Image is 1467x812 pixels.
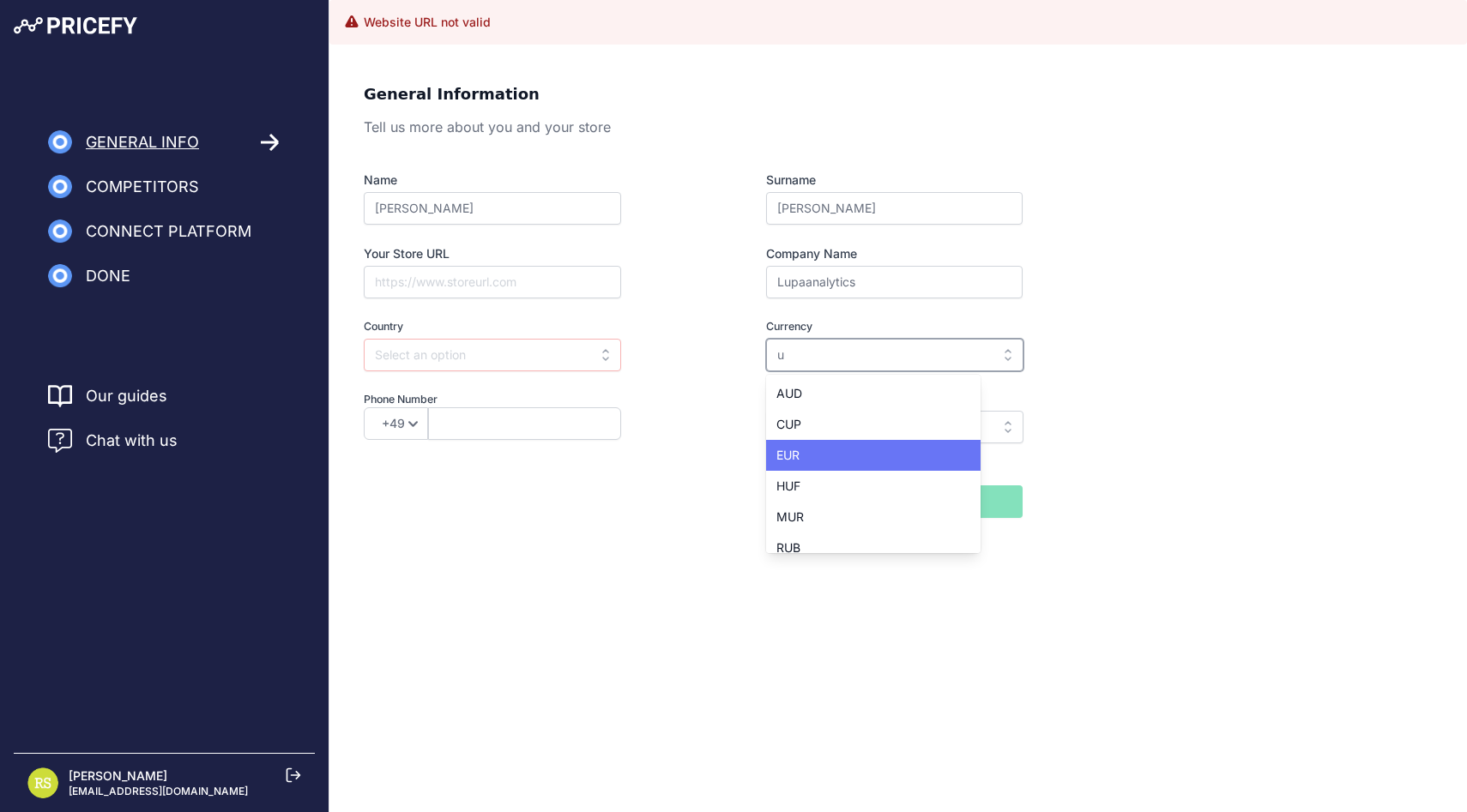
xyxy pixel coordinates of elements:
p: [PERSON_NAME] [69,767,248,785]
span: Connect Platform [86,220,251,244]
label: Country [364,319,683,335]
img: Pricefy Logo [14,17,137,34]
span: Chat with us [86,429,178,453]
input: https://www.storeurl.com [364,266,621,298]
span: EUR [776,448,800,462]
span: General Info [86,130,199,154]
span: HUF [776,478,800,493]
p: General Information [364,82,1023,106]
span: CUP [776,417,801,431]
a: Our guides [86,384,167,408]
input: Company LTD [766,266,1023,298]
h3: Website URL not valid [364,14,491,31]
label: Company Name [766,245,1023,262]
label: Name [364,171,683,189]
label: Phone Number [364,392,683,408]
p: Tell us more about you and your store [364,117,1023,137]
span: Done [86,264,130,288]
span: Competitors [86,175,199,199]
span: MUR [776,509,804,524]
a: Chat with us [48,429,178,453]
input: Select an option [766,339,1023,371]
span: RUB [776,540,800,555]
label: Surname [766,171,1023,189]
input: Select an option [364,339,621,371]
span: AUD [776,386,802,400]
p: [EMAIL_ADDRESS][DOMAIN_NAME] [69,785,248,798]
label: Currency [766,319,1023,335]
label: Your Store URL [364,245,683,262]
